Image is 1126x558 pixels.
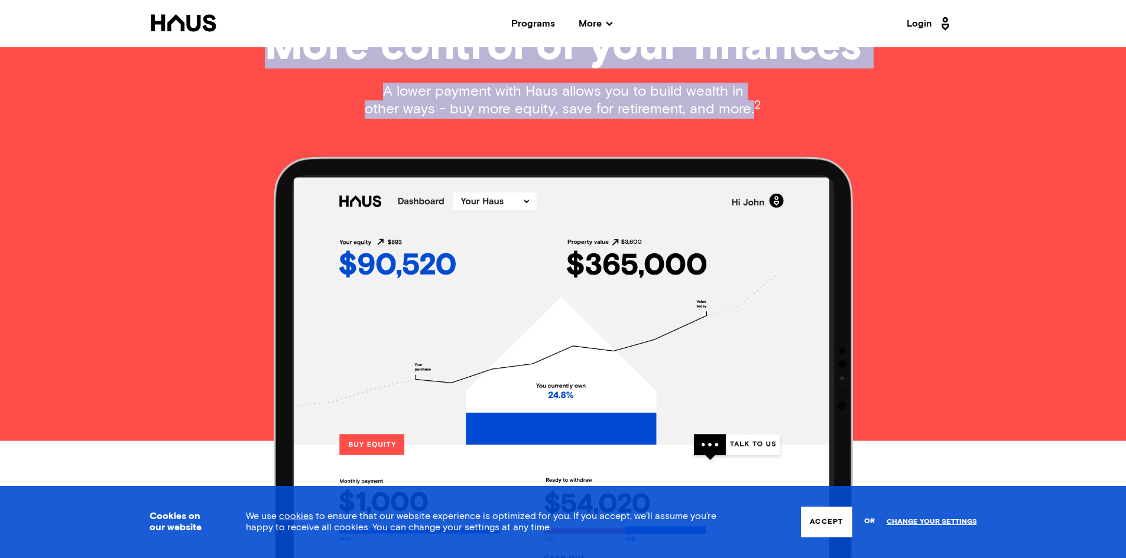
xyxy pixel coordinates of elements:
[801,507,852,537] button: Accept
[246,511,716,532] span: We use to ensure that our website experience is optimized for you. If you accept, we’ll assume yo...
[364,83,762,119] p: A lower payment with Haus allows you to build wealth in other ways - buy more equity, save for re...
[279,511,313,521] a: cookies
[511,19,555,28] a: Programs
[907,14,953,33] a: Login
[864,511,875,532] span: or
[754,99,761,111] sup: 2
[579,19,612,28] span: More
[150,511,216,533] h3: Cookies on our website
[887,518,977,526] a: Change your settings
